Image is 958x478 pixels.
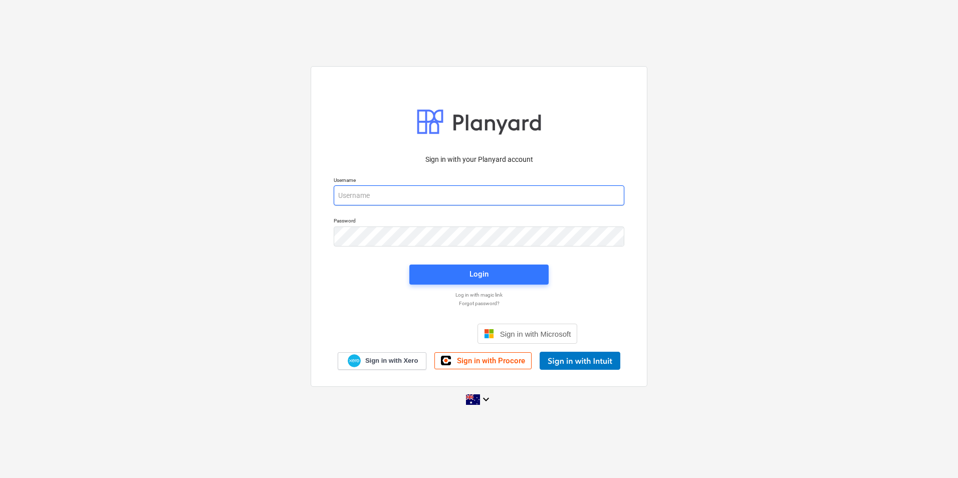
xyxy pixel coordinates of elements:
p: Sign in with your Planyard account [334,154,624,165]
p: Password [334,217,624,226]
div: Login [469,268,489,281]
img: Xero logo [348,354,361,368]
iframe: Sign in with Google Button [376,323,474,345]
a: Sign in with Procore [434,352,532,369]
button: Login [409,265,549,285]
img: Microsoft logo [484,329,494,339]
p: Username [334,177,624,185]
a: Forgot password? [329,300,629,307]
a: Log in with magic link [329,292,629,298]
span: Sign in with Procore [457,356,525,365]
span: Sign in with Xero [365,356,418,365]
span: Sign in with Microsoft [500,330,571,338]
input: Username [334,185,624,205]
i: keyboard_arrow_down [480,393,492,405]
a: Sign in with Xero [338,352,427,370]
